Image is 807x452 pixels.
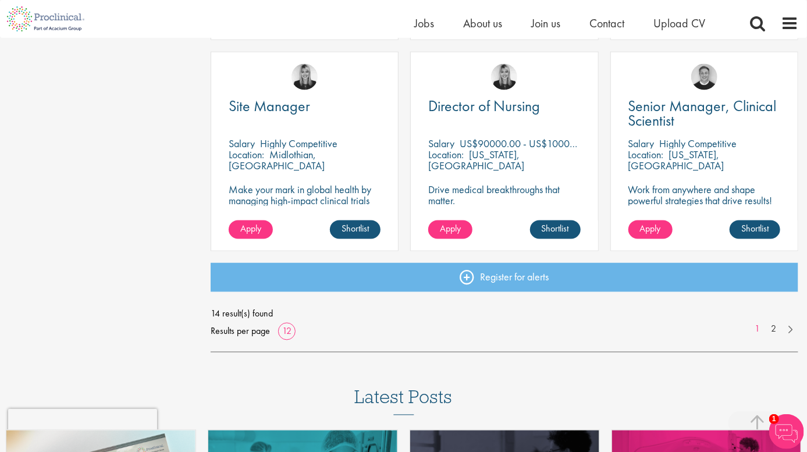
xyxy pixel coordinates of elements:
[229,137,255,150] span: Salary
[640,223,661,235] span: Apply
[769,414,779,424] span: 1
[491,64,517,90] img: Janelle Jones
[749,323,766,336] a: 1
[211,323,270,340] span: Results per page
[628,184,780,228] p: Work from anywhere and shape powerful strategies that drive results! Enjoy the freedom of remote ...
[330,220,381,239] a: Shortlist
[628,96,777,130] span: Senior Manager, Clinical Scientist
[8,409,157,444] iframe: reCAPTCHA
[589,16,624,31] a: Contact
[428,96,540,116] span: Director of Nursing
[531,16,560,31] a: Join us
[440,223,461,235] span: Apply
[691,64,717,90] img: Bo Forsen
[530,220,581,239] a: Shortlist
[463,16,502,31] a: About us
[628,220,673,239] a: Apply
[278,325,296,337] a: 12
[428,99,580,113] a: Director of Nursing
[260,137,337,150] p: Highly Competitive
[660,137,737,150] p: Highly Competitive
[628,137,655,150] span: Salary
[355,387,453,415] h3: Latest Posts
[240,223,261,235] span: Apply
[653,16,705,31] a: Upload CV
[229,96,310,116] span: Site Manager
[769,414,804,449] img: Chatbot
[211,263,798,292] a: Register for alerts
[229,148,264,161] span: Location:
[460,137,639,150] p: US$90000.00 - US$100000.00 per annum
[428,220,472,239] a: Apply
[628,148,664,161] span: Location:
[414,16,434,31] a: Jobs
[229,220,273,239] a: Apply
[291,64,318,90] img: Janelle Jones
[211,305,798,323] span: 14 result(s) found
[765,323,782,336] a: 2
[428,137,454,150] span: Salary
[229,148,325,172] p: Midlothian, [GEOGRAPHIC_DATA]
[428,148,464,161] span: Location:
[628,148,724,172] p: [US_STATE], [GEOGRAPHIC_DATA]
[428,148,524,172] p: [US_STATE], [GEOGRAPHIC_DATA]
[428,184,580,206] p: Drive medical breakthroughs that matter.
[628,99,780,128] a: Senior Manager, Clinical Scientist
[229,99,381,113] a: Site Manager
[229,184,381,217] p: Make your mark in global health by managing high-impact clinical trials with a leading CRO.
[730,220,780,239] a: Shortlist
